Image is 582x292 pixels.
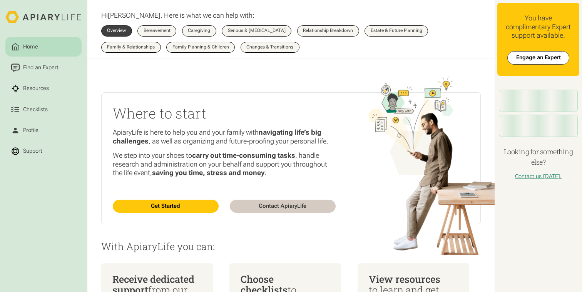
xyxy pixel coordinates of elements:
[101,11,254,20] p: Hi . Here is what we can help with:
[22,105,49,114] div: Checklists
[172,45,229,50] div: Family Planning & Children
[365,25,428,36] a: Estate & Future Planning
[5,121,82,140] a: Profile
[137,25,176,36] a: Bereavement
[241,42,299,53] a: Changes & Transitions
[22,147,43,155] div: Support
[107,45,155,50] div: Family & Relationships
[222,25,291,36] a: Serious & [MEDICAL_DATA]
[113,151,336,177] p: We step into your shoes to , handle research and administration on your behalf and support you th...
[503,14,574,40] div: You have complimentary Expert support available.
[152,169,264,177] strong: saving you time, stress and money
[113,128,321,145] strong: navigating life’s big challenges
[22,126,40,135] div: Profile
[303,28,353,33] div: Relationship Breakdown
[371,28,422,33] div: Estate & Future Planning
[246,45,293,50] div: Changes & Transitions
[507,51,569,65] a: Engage an Expert
[369,272,440,285] span: View resources
[297,25,359,36] a: Relationship Breakdown
[182,25,216,36] a: Caregiving
[101,241,481,252] p: With ApiaryLife you can:
[5,37,82,57] a: Home
[5,142,82,161] a: Support
[5,100,82,119] a: Checklists
[113,104,336,123] h2: Where to start
[144,28,171,33] div: Bereavement
[230,200,336,213] a: Contact ApiaryLife
[22,43,39,51] div: Home
[22,63,60,72] div: Find an Expert
[113,128,336,145] p: ApiaryLife is here to help you and your family with , as well as organizing and future-proofing y...
[192,151,295,159] strong: carry out time-consuming tasks
[5,79,82,98] a: Resources
[497,147,579,167] h4: Looking for something else?
[188,28,210,33] div: Caregiving
[228,28,286,33] div: Serious & [MEDICAL_DATA]
[113,200,219,213] a: Get Started
[22,84,50,93] div: Resources
[101,25,132,36] a: Overview
[166,42,235,53] a: Family Planning & Children
[101,42,161,53] a: Family & Relationships
[5,58,82,78] a: Find an Expert
[515,173,562,180] a: Contact us [DATE].
[108,11,161,19] span: [PERSON_NAME]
